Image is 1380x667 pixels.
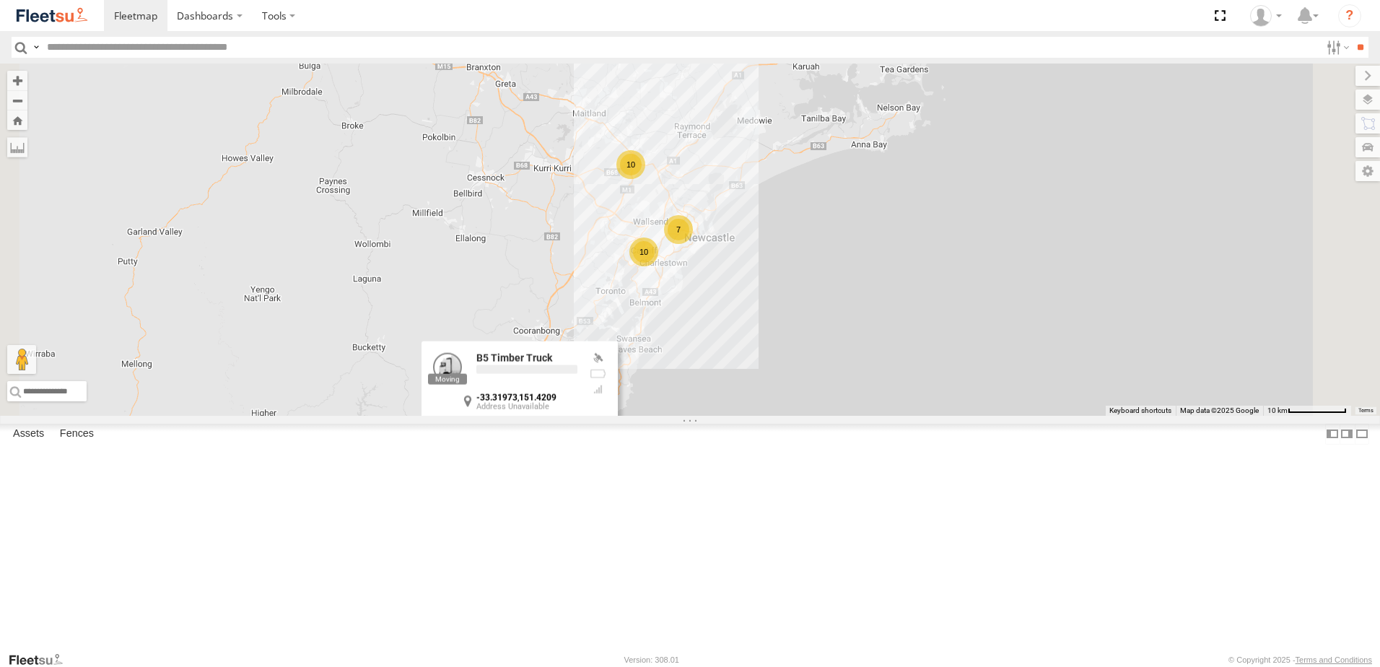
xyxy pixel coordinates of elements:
[1325,424,1340,445] label: Dock Summary Table to the Left
[1245,5,1287,27] div: Matt Curtis
[519,393,556,403] strong: 151.4209
[1228,655,1372,664] div: © Copyright 2025 -
[1321,37,1352,58] label: Search Filter Options
[476,393,517,403] strong: -33.31973
[7,110,27,130] button: Zoom Home
[1340,424,1354,445] label: Dock Summary Table to the Right
[1355,424,1369,445] label: Hide Summary Table
[1267,406,1288,414] span: 10 km
[1338,4,1361,27] i: ?
[53,424,101,444] label: Fences
[1180,406,1259,414] span: Map data ©2025 Google
[499,415,536,425] span: 3
[616,150,645,179] div: 10
[589,353,606,365] div: Valid GPS Fix
[589,384,606,396] div: Last Event GSM Signal Strength
[7,71,27,90] button: Zoom in
[1355,161,1380,181] label: Map Settings
[6,424,51,444] label: Assets
[7,137,27,157] label: Measure
[14,6,89,25] img: fleetsu-logo-horizontal.svg
[1263,406,1351,416] button: Map Scale: 10 km per 78 pixels
[1109,406,1171,416] button: Keyboard shortcuts
[30,37,42,58] label: Search Query
[1296,655,1372,664] a: Terms and Conditions
[476,415,499,425] span: South
[476,393,577,411] div: ,
[1358,408,1374,414] a: Terms (opens in new tab)
[624,655,679,664] div: Version: 308.01
[7,90,27,110] button: Zoom out
[476,353,577,364] div: B5 Timber Truck
[7,345,36,374] button: Drag Pegman onto the map to open Street View
[629,237,658,266] div: 10
[589,368,606,380] div: No battery health information received from this device.
[8,653,74,667] a: Visit our Website
[664,215,693,244] div: 7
